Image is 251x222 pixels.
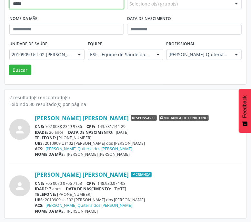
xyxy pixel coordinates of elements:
div: 7 anos [35,186,242,192]
button: Buscar [9,65,31,76]
span: UBS: [35,141,44,146]
span: ACS: [35,146,44,152]
label: Data de nascimento [127,14,171,24]
div: 26 anos [35,130,242,135]
span: 143.781.144-29 [97,124,126,129]
span: ACS: [35,203,44,208]
label: Nome da mãe [9,14,37,24]
a: [PERSON_NAME] [PERSON_NAME] [35,114,129,122]
span: UBS: [35,197,44,203]
div: 2010909 Usf 02 [PERSON_NAME] dos [PERSON_NAME] [35,141,242,146]
span: [DATE] [116,130,128,135]
span: TELEFONE: [35,135,56,141]
span: CNS: [35,181,44,186]
span: Mudança de território [159,115,209,121]
a: [PERSON_NAME] Quiteria dos [PERSON_NAME] [46,146,133,152]
span: TELEFONE: [35,192,56,197]
span: 2010909 Usf 02 [PERSON_NAME] dos [PERSON_NAME] [12,51,71,58]
label: Equipe [88,39,102,49]
a: [PERSON_NAME] Quiteria dos [PERSON_NAME] [46,203,133,208]
span: DATA DE NASCIMENTO: [66,186,112,192]
span: [PERSON_NAME] Quiteria dos [PERSON_NAME] [169,51,228,58]
div: 2 resultado(s) encontrado(s) [9,94,242,101]
div: 705 0070 0706 7153 [35,181,242,186]
span: CNS: [35,124,44,129]
label: Unidade de saúde [9,39,47,49]
button: Feedback - Mostrar pesquisa [239,89,251,133]
span: Feedback [242,95,248,118]
div: [PHONE_NUMBER] [35,135,242,141]
span: [DATE] [114,186,126,192]
div: Exibindo 30 resultado(s) por página [9,101,242,108]
span: IDADE: [35,186,48,192]
span: Selecione o(s) grupo(s) [129,0,178,7]
span: Criança [131,172,152,178]
span: [PERSON_NAME] [PERSON_NAME] [67,152,130,157]
span: Responsável [131,115,157,121]
div: 702 0038 2349 9786 [35,124,242,129]
i: person [14,180,26,192]
i: person [14,124,26,135]
label: Profissional [166,39,196,49]
div: 2010909 Usf 02 [PERSON_NAME] dos [PERSON_NAME] [35,197,242,203]
span: NOME DA MÃE: [35,208,65,214]
span: DATA DE NASCIMENTO: [68,130,114,135]
a: [PERSON_NAME] [PERSON_NAME] [35,171,129,178]
span: [PERSON_NAME] [67,208,98,214]
span: IDADE: [35,130,48,135]
span: ESF - Equipe de Saude da Familia - INE: 0000164496 [90,51,150,58]
span: NOME DA MÃE: [35,152,65,157]
span: CPF: [87,124,95,129]
span: CPF: [87,181,95,186]
div: [PHONE_NUMBER] [35,192,242,197]
span: 148.930.074-08 [97,181,126,186]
